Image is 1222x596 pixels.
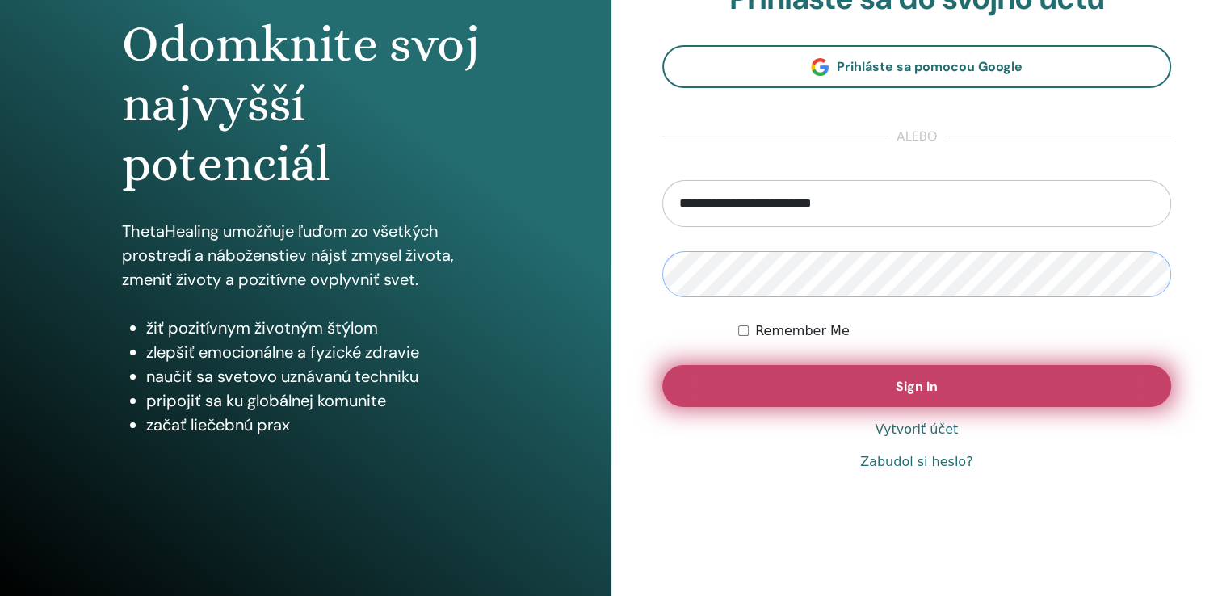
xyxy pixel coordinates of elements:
[860,452,972,472] a: Zabudol si heslo?
[122,15,489,195] h1: Odomknite svoj najvyšší potenciál
[146,340,489,364] li: zlepšiť emocionálne a fyzické zdravie
[146,388,489,413] li: pripojiť sa ku globálnej komunite
[146,364,489,388] li: naučiť sa svetovo uznávanú techniku
[875,420,958,439] a: Vytvoriť účet
[755,321,850,341] label: Remember Me
[662,365,1172,407] button: Sign In
[888,127,945,146] span: alebo
[738,321,1171,341] div: Keep me authenticated indefinitely or until I manually logout
[146,316,489,340] li: žiť pozitívnym životným štýlom
[896,378,938,395] span: Sign In
[837,58,1023,75] span: Prihláste sa pomocou Google
[662,45,1172,88] a: Prihláste sa pomocou Google
[146,413,489,437] li: začať liečebnú prax
[122,219,489,292] p: ThetaHealing umožňuje ľuďom zo všetkých prostredí a náboženstiev nájsť zmysel života, zmeniť živo...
